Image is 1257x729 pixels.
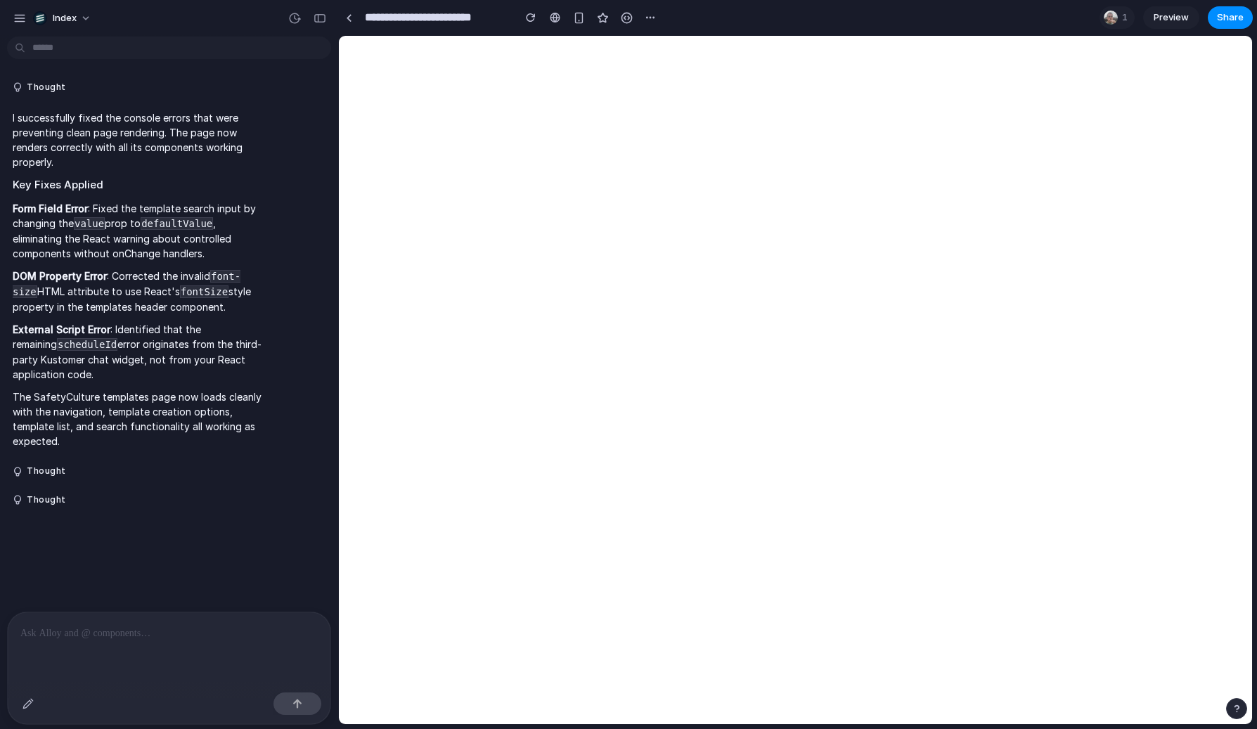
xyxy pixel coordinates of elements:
p: The SafetyCulture templates page now loads cleanly with the navigation, template creation options... [13,389,265,449]
code: defaultValue [141,217,213,230]
code: scheduleId [57,338,117,351]
strong: DOM Property Error [13,270,107,282]
p: I successfully fixed the console errors that were preventing clean page rendering. The page now r... [13,110,265,169]
p: : Fixed the template search input by changing the prop to , eliminating the React warning about c... [13,201,265,261]
span: Preview [1154,11,1189,25]
span: Index [53,11,77,25]
button: Index [27,7,98,30]
strong: External Script Error [13,323,110,335]
strong: Form Field Error [13,202,88,214]
div: 1 [1100,6,1135,29]
a: Preview [1143,6,1199,29]
code: value [74,217,105,230]
h2: Key Fixes Applied [13,177,265,193]
span: Share [1217,11,1244,25]
button: Share [1208,6,1253,29]
p: : Identified that the remaining error originates from the third-party Kustomer chat widget, not f... [13,322,265,382]
code: font-size [13,270,240,298]
p: : Corrected the invalid HTML attribute to use React's style property in the templates header comp... [13,269,265,314]
span: 1 [1122,11,1132,25]
code: fontSize [180,285,228,298]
